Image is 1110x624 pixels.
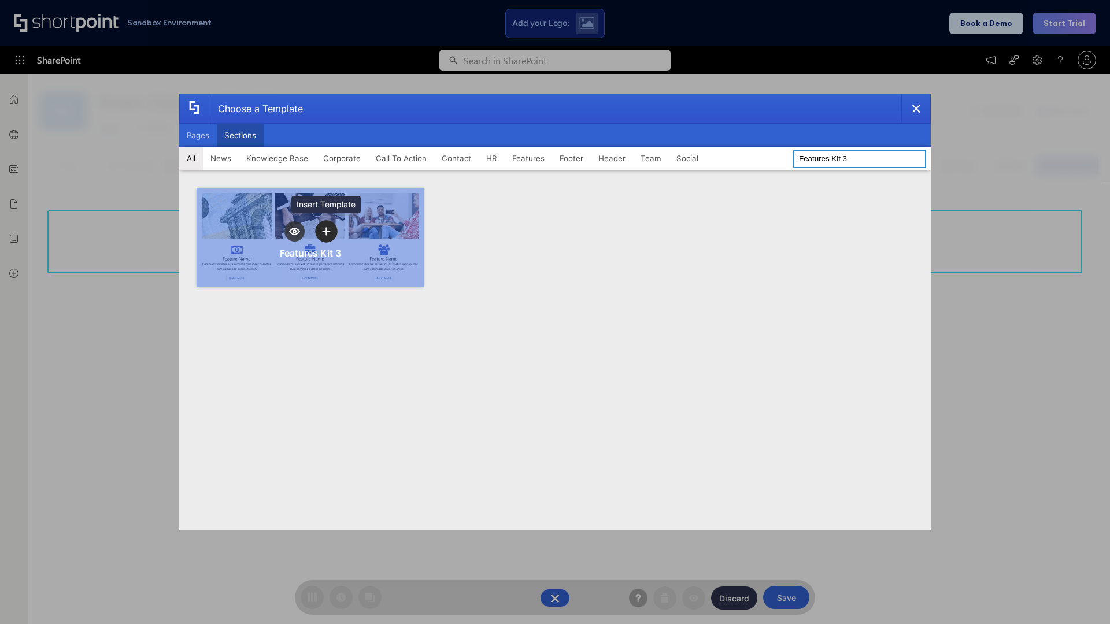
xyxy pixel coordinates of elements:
button: Header [591,147,633,170]
button: HR [479,147,505,170]
button: Corporate [316,147,368,170]
button: Features [505,147,552,170]
button: News [203,147,239,170]
button: Sections [217,124,264,147]
button: Social [669,147,706,170]
button: All [179,147,203,170]
input: Search [793,150,926,168]
div: template selector [179,94,931,530]
button: Contact [434,147,479,170]
div: Choose a Template [209,94,303,123]
button: Pages [179,124,217,147]
iframe: Chat Widget [1052,569,1110,624]
button: Team [633,147,669,170]
div: Features Kit 3 [280,247,341,259]
button: Knowledge Base [239,147,316,170]
button: Footer [552,147,591,170]
button: Call To Action [368,147,434,170]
